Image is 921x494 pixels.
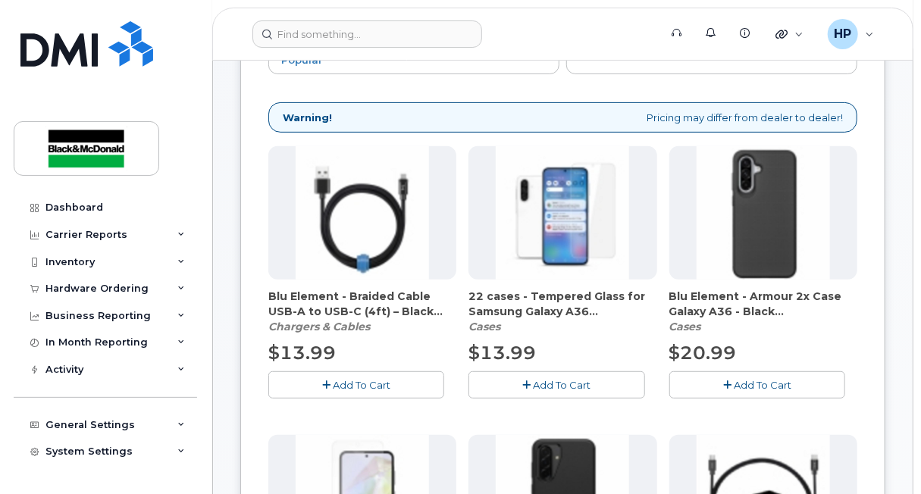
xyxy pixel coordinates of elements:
em: Cases [669,320,701,333]
span: 22 cases - Tempered Glass for Samsung Galaxy A36 (CATGBE000138) [468,289,656,319]
span: Add To Cart [533,379,591,391]
div: Harsh Patel [817,19,885,49]
button: Add To Cart [669,371,845,398]
button: Add To Cart [268,371,444,398]
strong: Warning! [283,111,332,125]
span: HP [834,25,851,43]
img: accessory36348.JPG [296,146,429,280]
div: 22 cases - Tempered Glass for Samsung Galaxy A36 (CATGBE000138) [468,289,656,334]
span: $13.99 [268,342,336,364]
div: Blu Element - Armour 2x Case Galaxy A36 - Black (CACABE000879) [669,289,857,334]
img: accessory37072.JPG [496,146,629,280]
em: Cases [468,320,500,333]
em: Chargers & Cables [268,320,370,333]
span: Blu Element - Armour 2x Case Galaxy A36 - Black (CACABE000879) [669,289,857,319]
span: Add To Cart [333,379,390,391]
img: accessory37070.JPG [697,146,830,280]
span: Blu Element - Braided Cable USB-A to USB-C (4ft) – Black (CAMIPZ000176) [268,289,456,319]
input: Find something... [252,20,482,48]
span: $13.99 [468,342,536,364]
div: Quicklinks [765,19,814,49]
span: $20.99 [669,342,737,364]
span: Add To Cart [734,379,791,391]
div: Pricing may differ from dealer to dealer! [268,102,857,133]
span: Popular [281,54,323,66]
button: Add To Cart [468,371,644,398]
div: Blu Element - Braided Cable USB-A to USB-C (4ft) – Black (CAMIPZ000176) [268,289,456,334]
